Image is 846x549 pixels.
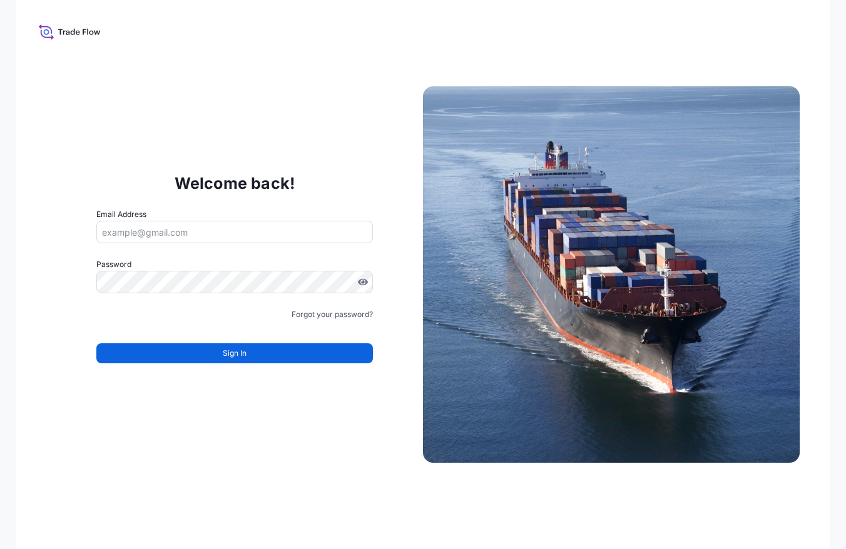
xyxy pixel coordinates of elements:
[96,221,373,243] input: example@gmail.com
[96,208,146,221] label: Email Address
[175,173,295,193] p: Welcome back!
[292,308,373,321] a: Forgot your password?
[358,277,368,287] button: Show password
[96,258,373,271] label: Password
[223,347,247,360] span: Sign In
[96,343,373,363] button: Sign In
[423,86,800,463] img: Ship illustration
